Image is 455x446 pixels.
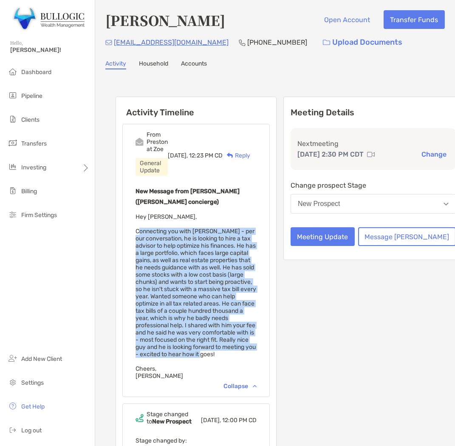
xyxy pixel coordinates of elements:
[8,401,18,411] img: get-help icon
[105,40,112,45] img: Email Icon
[223,151,250,160] div: Reply
[21,69,51,76] span: Dashboard
[21,164,46,171] span: Investing
[152,418,192,425] b: New Prospect
[116,97,276,117] h6: Activity Timeline
[222,417,257,424] span: 12:00 PM CD
[21,212,57,219] span: Firm Settings
[147,131,168,153] div: From Preston at Zoe
[297,138,449,149] p: Next meeting
[21,403,45,410] span: Get Help
[8,90,18,100] img: pipeline icon
[8,66,18,77] img: dashboard icon
[323,40,330,46] img: button icon
[21,188,37,195] span: Billing
[136,158,168,176] div: General Update
[10,3,85,34] img: Zoe Logo
[189,152,223,159] span: 12:23 PM CD
[291,227,355,246] button: Meeting Update
[444,203,449,206] img: Open dropdown arrow
[297,149,364,160] p: [DATE] 2:30 PM CDT
[136,188,240,206] b: New Message from [PERSON_NAME] ([PERSON_NAME] concierge)
[8,209,18,220] img: firm-settings icon
[8,377,18,387] img: settings icon
[8,138,18,148] img: transfers icon
[8,162,18,172] img: investing icon
[247,37,307,48] p: [PHONE_NUMBER]
[181,60,207,69] a: Accounts
[227,153,233,158] img: Reply icon
[21,355,62,363] span: Add New Client
[367,151,375,158] img: communication type
[201,417,221,424] span: [DATE],
[136,414,144,422] img: Event icon
[317,33,408,51] a: Upload Documents
[136,213,256,380] span: Hey [PERSON_NAME], Connecting you with [PERSON_NAME] - per our conversation, he is looking to hir...
[253,385,257,387] img: Chevron icon
[21,140,47,147] span: Transfers
[139,60,168,69] a: Household
[147,411,201,425] div: Stage changed to
[239,39,246,46] img: Phone Icon
[223,383,257,390] div: Collapse
[318,10,377,29] button: Open Account
[105,10,225,30] h4: [PERSON_NAME]
[21,92,42,100] span: Pipeline
[8,353,18,363] img: add_new_client icon
[21,379,44,386] span: Settings
[10,46,90,54] span: [PERSON_NAME]!
[21,427,42,434] span: Log out
[21,116,40,123] span: Clients
[8,114,18,124] img: clients icon
[8,425,18,435] img: logout icon
[136,435,257,446] p: Stage changed by:
[8,186,18,196] img: billing icon
[384,10,445,29] button: Transfer Funds
[168,152,188,159] span: [DATE],
[105,60,126,69] a: Activity
[298,200,340,208] div: New Prospect
[419,150,449,159] button: Change
[114,37,229,48] p: [EMAIL_ADDRESS][DOMAIN_NAME]
[136,138,144,146] img: Event icon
